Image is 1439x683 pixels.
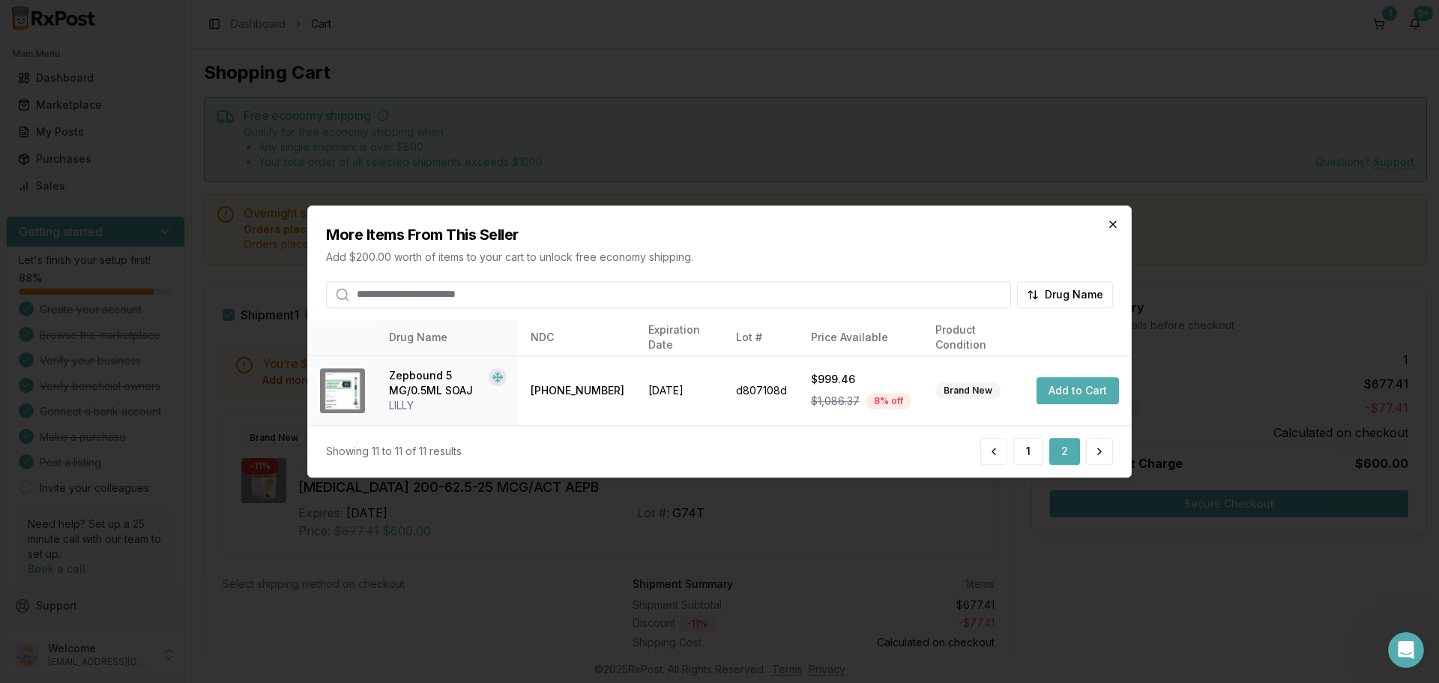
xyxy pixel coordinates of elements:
div: Showing 11 to 11 of 11 results [326,444,462,459]
button: 2 [1049,438,1080,465]
button: Add to Cart [1037,377,1119,404]
iframe: Intercom live chat [1388,632,1424,668]
td: [DATE] [636,356,723,426]
img: Zepbound 5 MG/0.5ML SOAJ [320,368,365,413]
td: [PHONE_NUMBER] [519,356,636,426]
span: Drug Name [1045,287,1103,302]
h2: More Items From This Seller [326,224,1113,245]
div: Zepbound 5 MG/0.5ML SOAJ [389,368,483,398]
th: Lot # [724,320,799,356]
span: $1,086.37 [811,394,860,409]
p: Add $200.00 worth of items to your cart to unlock free economy shipping. [326,250,1113,265]
th: Product Condition [923,320,1025,356]
th: NDC [519,320,636,356]
button: Drug Name [1017,281,1113,308]
th: Expiration Date [636,320,723,356]
th: Drug Name [377,320,519,356]
div: 8 % off [866,393,911,409]
th: Price Available [799,320,923,356]
div: LILLY [389,398,507,413]
div: $999.46 [811,372,911,387]
td: d807108d [724,356,799,426]
div: Brand New [935,382,1001,399]
button: 1 [1013,438,1043,465]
